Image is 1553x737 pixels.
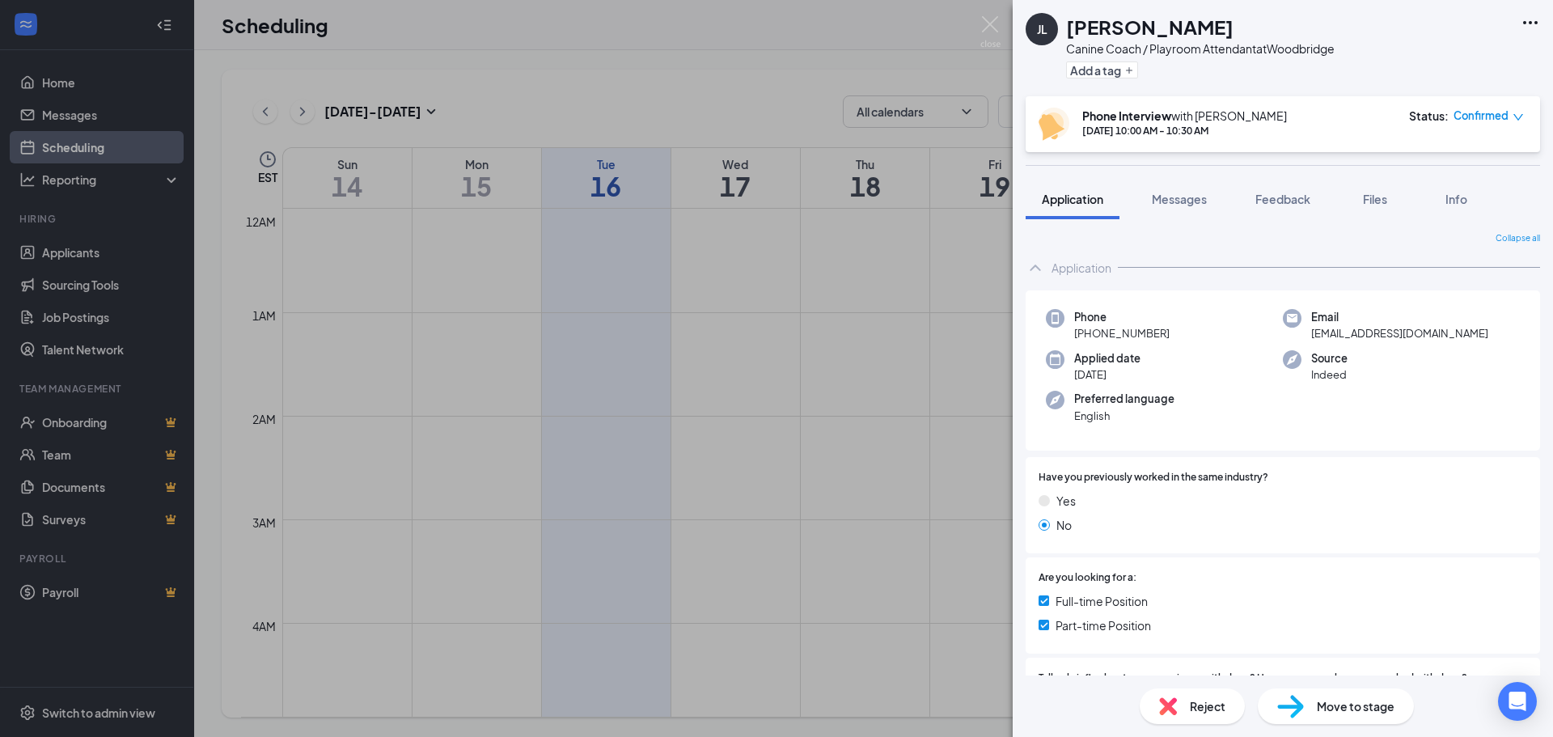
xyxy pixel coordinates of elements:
span: No [1056,516,1072,534]
h1: [PERSON_NAME] [1066,13,1234,40]
span: Yes [1056,492,1076,510]
span: Full-time Position [1056,592,1148,610]
div: Application [1052,260,1111,276]
button: PlusAdd a tag [1066,61,1138,78]
span: Applied date [1074,350,1140,366]
span: [PHONE_NUMBER] [1074,325,1170,341]
span: Application [1042,192,1103,206]
span: Indeed [1311,366,1348,383]
span: Files [1363,192,1387,206]
span: Feedback [1255,192,1310,206]
span: Preferred language [1074,391,1174,407]
span: Source [1311,350,1348,366]
svg: ChevronUp [1026,258,1045,277]
span: Confirmed [1454,108,1509,124]
span: Collapse all [1496,232,1540,245]
b: Phone Interview [1082,108,1171,123]
svg: Ellipses [1521,13,1540,32]
div: Open Intercom Messenger [1498,682,1537,721]
span: down [1513,112,1524,123]
svg: Plus [1124,66,1134,75]
span: [EMAIL_ADDRESS][DOMAIN_NAME] [1311,325,1488,341]
span: Info [1445,192,1467,206]
span: Tell us briefly about your experience with dogs? How many years have you worked with dogs? [1039,671,1467,686]
span: Messages [1152,192,1207,206]
span: [DATE] [1074,366,1140,383]
span: Part-time Position [1056,616,1151,634]
div: Canine Coach / Playroom Attendant at Woodbridge [1066,40,1335,57]
span: Have you previously worked in the same industry? [1039,470,1268,485]
span: Email [1311,309,1488,325]
div: [DATE] 10:00 AM - 10:30 AM [1082,124,1287,138]
div: Status : [1409,108,1449,124]
span: Phone [1074,309,1170,325]
span: Are you looking for a: [1039,570,1136,586]
span: Reject [1190,697,1225,715]
div: JL [1037,21,1047,37]
span: English [1074,408,1174,424]
div: with [PERSON_NAME] [1082,108,1287,124]
span: Move to stage [1317,697,1394,715]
